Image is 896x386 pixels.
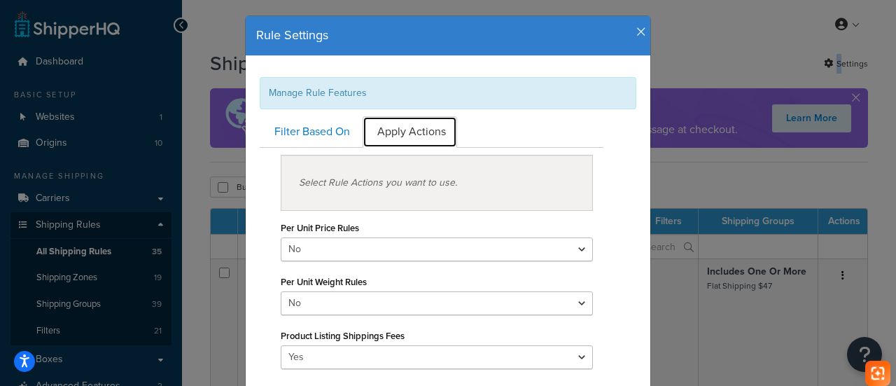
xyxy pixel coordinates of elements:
[281,331,405,341] label: Product Listing Shippings Fees
[281,277,367,287] label: Per Unit Weight Rules
[363,116,457,148] a: Apply Actions
[256,27,640,45] h4: Rule Settings
[281,223,359,233] label: Per Unit Price Rules
[281,155,593,211] div: Select Rule Actions you want to use.
[260,116,361,148] a: Filter Based On
[260,77,636,109] div: Manage Rule Features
